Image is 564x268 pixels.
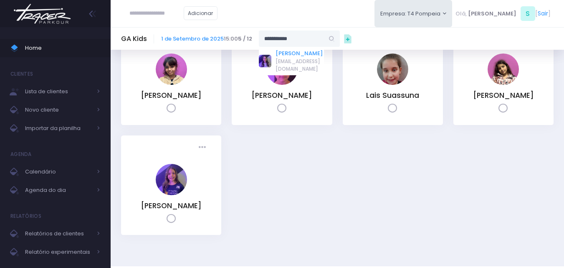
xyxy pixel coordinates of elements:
img: Luiza Braz [488,54,519,85]
h4: Agenda [10,146,32,163]
a: Lais Suassuna [377,79,408,87]
span: Novo cliente [25,105,92,115]
span: Lista de clientes [25,86,92,97]
span: Calendário [25,166,92,177]
h5: GA Kids [121,35,147,43]
a: [PERSON_NAME] [276,49,324,58]
a: Rosa Widman [156,189,187,197]
span: [EMAIL_ADDRESS][DOMAIN_NAME] [276,58,324,73]
a: Adicionar [184,6,218,20]
span: Relatório experimentais [25,247,92,258]
img: Clarice Lopes [156,54,187,85]
a: Gabrielly Rosa Teixeira [266,79,298,87]
a: Lais Suassuna [366,90,419,100]
h4: Relatórios [10,208,41,225]
a: Clarice Lopes [156,79,187,87]
a: Luiza Braz [488,79,519,87]
span: Agenda do dia [25,185,92,196]
img: Lais Suassuna [377,54,408,85]
a: [PERSON_NAME] [141,201,202,211]
span: Importar da planilha [25,123,92,134]
a: [PERSON_NAME] [141,90,202,100]
h4: Clientes [10,66,33,82]
a: 1 de Setembro de 2025 [161,35,224,43]
strong: 5 / 12 [238,35,252,43]
a: Sair [538,9,548,18]
img: Rosa Widman [156,164,187,195]
span: 15:00 [161,35,252,43]
span: S [521,6,535,21]
span: Olá, [455,10,467,18]
a: [PERSON_NAME] [251,90,312,100]
span: Home [25,43,100,54]
div: [ ] [452,4,554,23]
a: [PERSON_NAME] [473,90,534,100]
span: Relatórios de clientes [25,228,92,239]
span: [PERSON_NAME] [468,10,516,18]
